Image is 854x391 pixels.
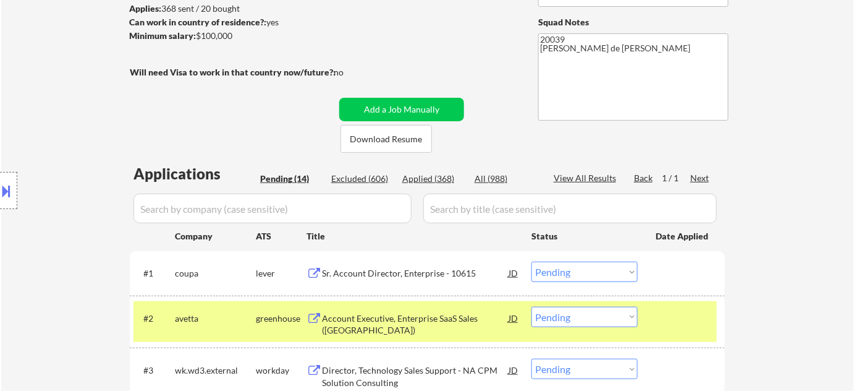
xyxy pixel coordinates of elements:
div: Next [690,172,710,184]
div: 1 / 1 [662,172,690,184]
div: Sr. Account Director, Enterprise - 10615 [322,267,509,280]
button: Download Resume [340,125,432,153]
div: Back [634,172,654,184]
div: View All Results [554,172,620,184]
div: workday [256,364,307,377]
strong: Applies: [129,3,161,14]
div: JD [507,262,520,284]
div: JD [507,359,520,381]
div: All (988) [475,173,536,185]
div: ATS [256,230,307,243]
div: #2 [143,312,165,325]
div: 368 sent / 20 bought [129,2,335,15]
div: Excluded (606) [331,173,393,185]
div: avetta [175,312,256,325]
div: Director, Technology Sales Support - NA CPM Solution Consulting [322,364,509,389]
div: Pending (14) [260,173,322,185]
div: Date Applied [656,230,710,243]
input: Search by title (case sensitive) [423,194,717,223]
div: lever [256,267,307,280]
strong: Will need Visa to work in that country now/future?: [130,67,336,77]
div: Title [307,230,520,243]
div: Status [531,225,638,247]
div: #3 [143,364,165,377]
button: Add a Job Manually [339,98,464,121]
div: yes [129,16,331,28]
div: JD [507,307,520,329]
div: Applied (368) [402,173,464,185]
div: wk.wd3.external [175,364,256,377]
strong: Minimum salary: [129,30,196,41]
strong: Can work in country of residence?: [129,17,266,27]
input: Search by company (case sensitive) [133,194,412,223]
div: greenhouse [256,312,307,325]
div: $100,000 [129,30,335,42]
div: Account Executive, Enterprise SaaS Sales ([GEOGRAPHIC_DATA]) [322,312,509,337]
div: Squad Notes [538,16,729,28]
div: no [334,66,369,79]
